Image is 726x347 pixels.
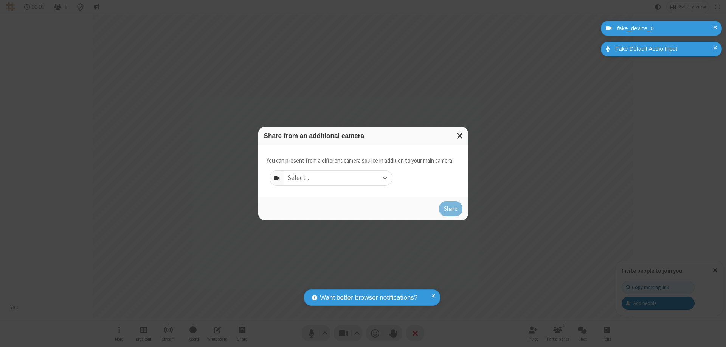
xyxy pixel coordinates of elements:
[439,201,462,216] button: Share
[614,24,716,33] div: fake_device_0
[452,127,468,145] button: Close modal
[287,173,314,183] div: Select...
[264,132,462,139] h3: Share from an additional camera
[613,45,716,53] div: Fake Default Audio Input
[267,156,453,165] p: You can present from a different camera source in addition to your main camera.
[320,293,417,303] span: Want better browser notifications?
